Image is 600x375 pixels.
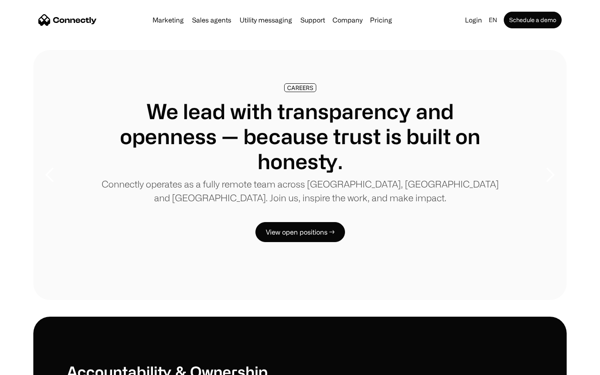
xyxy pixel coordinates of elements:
div: CAREERS [287,85,313,91]
a: Pricing [367,17,395,23]
a: Schedule a demo [504,12,562,28]
a: Marketing [149,17,187,23]
a: View open positions → [255,222,345,242]
a: Sales agents [189,17,235,23]
a: Login [462,14,485,26]
a: Support [297,17,328,23]
h1: We lead with transparency and openness — because trust is built on honesty. [100,99,500,174]
div: en [489,14,497,26]
div: Company [332,14,362,26]
p: Connectly operates as a fully remote team across [GEOGRAPHIC_DATA], [GEOGRAPHIC_DATA] and [GEOGRA... [100,177,500,205]
aside: Language selected: English [8,360,50,372]
ul: Language list [17,360,50,372]
a: Utility messaging [236,17,295,23]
